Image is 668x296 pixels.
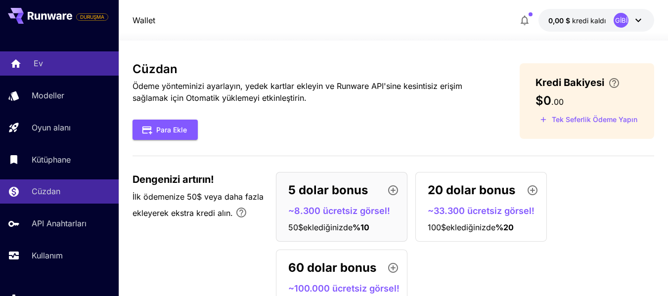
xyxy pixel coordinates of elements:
a: Wallet [133,14,155,26]
font: $0 [535,93,551,108]
font: ~33.300 ücretsiz görsel! [428,206,534,216]
font: Kütüphane [32,155,71,165]
font: % [495,222,503,232]
font: % [353,222,360,232]
font: GİBİ [615,16,627,24]
button: $0.00GİBİ [538,9,654,32]
font: eklediğinizde [446,222,495,232]
font: . [551,97,554,107]
span: Platformun tüm işlevlerini etkinleştirmek için ödeme kartınızı ekleyin. [76,11,108,23]
font: 5 dolar bonus [288,183,368,197]
font: İlk ödemenize 50$ veya daha fazla ekleyerek ekstra kredi alın. [133,192,264,218]
font: Dengenizi artırın! [133,173,214,185]
font: Ödeme yönteminizi ayarlayın, yedek kartlar ekleyin ve Runware API'sine kesintisiz erişim sağlamak... [133,81,462,103]
button: Bonus yalnızca ilk ödemenize uygulanır ve ilk 1.000$'ın %30'una kadardır. [231,203,251,222]
font: 100$ [428,222,446,232]
font: Para Ekle [156,126,187,134]
font: Cüzdan [133,62,178,76]
font: kredi kaldı [572,16,606,25]
font: Ev [34,58,43,68]
font: Oyun alanı [32,123,71,132]
font: Kullanım [32,251,63,260]
font: Kredi Bakiyesi [535,77,604,88]
font: ~100.000 ücretsiz görsel! [288,283,400,294]
font: 50$ [288,222,303,232]
font: 60 dolar bonus [288,260,376,275]
font: Cüzdan [32,186,60,196]
font: DURUŞMA [80,14,104,20]
button: Hizmet kesintilerini önlemek için kart bilgilerinizi girin ve Otomatik yükleme tutarını seçin. Kr... [604,77,624,89]
font: API Anahtarları [32,218,87,228]
nav: ekmek kırıntısı [133,14,155,26]
button: Para Ekle [133,120,198,140]
font: Tek Seferlik Ödeme Yapın [552,115,637,124]
font: ~8.300 ücretsiz görsel! [288,206,390,216]
div: $0.00 [548,15,606,26]
button: Tek seferlik, tekrarlanmayan bir ödeme yapın [535,112,642,127]
font: eklediğinizde [303,222,353,232]
font: 20 [503,222,514,232]
font: 0,00 $ [548,16,570,25]
font: 00 [554,97,564,107]
font: 20 dolar bonus [428,183,515,197]
font: Modeller [32,90,64,100]
font: 10 [360,222,369,232]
